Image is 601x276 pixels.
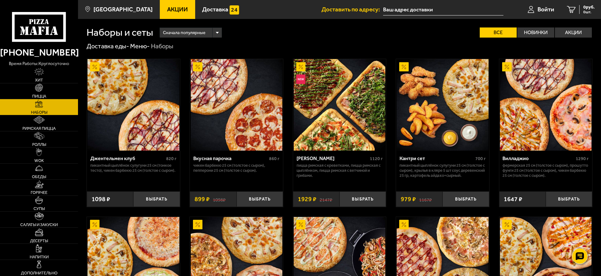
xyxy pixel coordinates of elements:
span: 1929 ₽ [298,196,316,202]
span: Сначала популярные [163,27,205,39]
div: Кантри сет [400,155,474,161]
p: Чикен Барбекю 25 см (толстое с сыром), Пепперони 25 см (толстое с сыром). [193,163,279,173]
span: Салаты и закуски [20,223,58,227]
span: Римская пицца [22,126,56,130]
span: Акции [167,6,188,12]
img: Акционный [502,220,512,229]
span: 1098 ₽ [92,196,110,202]
img: Вкусная парочка [191,59,282,151]
span: 1120 г [370,156,383,161]
button: Выбрать [546,191,592,207]
span: 899 ₽ [195,196,210,202]
button: Выбрать [442,191,489,207]
label: Акции [555,27,592,38]
img: Джентельмен клуб [87,59,179,151]
button: Выбрать [133,191,180,207]
s: 2147 ₽ [320,196,332,202]
label: Новинки [517,27,554,38]
img: Акционный [90,62,99,72]
div: Наборы [151,42,173,51]
a: АкционныйВкусная парочка [190,59,283,151]
span: 700 г [475,156,486,161]
input: Ваш адрес доставки [383,4,503,15]
span: Дополнительно [21,271,57,275]
span: Доставить по адресу: [322,6,383,12]
s: 1098 ₽ [213,196,225,202]
span: 820 г [166,156,177,161]
img: Акционный [193,62,202,72]
div: Джентельмен клуб [90,155,165,161]
p: Пицца Римская с креветками, Пицца Римская с цыплёнком, Пицца Римская с ветчиной и грибами. [297,163,383,178]
span: Наборы [31,110,47,114]
img: Кантри сет [397,59,488,151]
a: АкционныйКантри сет [396,59,489,151]
s: 1167 ₽ [419,196,432,202]
span: 860 г [269,156,279,161]
span: Напитки [30,255,49,259]
span: 1290 г [576,156,589,161]
button: Выбрать [340,191,386,207]
a: АкционныйДжентельмен клуб [87,59,180,151]
a: АкционныйВилладжио [499,59,592,151]
img: Акционный [90,220,99,229]
img: Акционный [296,220,306,229]
span: Хит [35,78,43,82]
span: Обеды [32,175,46,179]
img: Мама Миа [294,59,385,151]
span: Десерты [30,239,48,243]
img: Акционный [399,220,409,229]
p: Фермерская 25 см (толстое с сыром), Прошутто Фунги 25 см (толстое с сыром), Чикен Барбекю 25 см (... [502,163,589,178]
a: АкционныйНовинкаМама Миа [293,59,386,151]
img: 15daf4d41897b9f0e9f617042186c801.svg [230,5,239,15]
span: WOK [34,159,44,163]
img: Акционный [193,220,202,229]
div: Вилладжио [502,155,574,161]
img: Новинка [296,75,306,84]
span: 1647 ₽ [504,196,522,202]
h1: Наборы и сеты [87,27,153,38]
span: 0 шт. [583,10,595,14]
p: Пикантный цыплёнок сулугуни 25 см (толстое с сыром), крылья в кляре 5 шт соус деревенский 25 гр, ... [400,163,486,178]
img: Акционный [502,62,512,72]
span: 979 ₽ [401,196,416,202]
span: Пицца [32,94,46,98]
div: Вкусная парочка [193,155,267,161]
span: Роллы [32,142,46,147]
span: Войти [538,6,554,12]
a: Меню- [130,42,150,50]
span: Доставка [202,6,228,12]
img: Вилладжио [500,59,592,151]
span: [GEOGRAPHIC_DATA] [93,6,153,12]
span: Супы [33,207,45,211]
img: Акционный [399,62,409,72]
span: Горячее [31,190,47,195]
span: 0 руб. [583,5,595,9]
div: [PERSON_NAME] [297,155,368,161]
p: Пикантный цыплёнок сулугуни 25 см (тонкое тесто), Чикен Барбекю 25 см (толстое с сыром). [90,163,177,173]
label: Все [480,27,517,38]
button: Выбрать [237,191,283,207]
img: Акционный [296,62,306,72]
a: Доставка еды- [87,42,129,50]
